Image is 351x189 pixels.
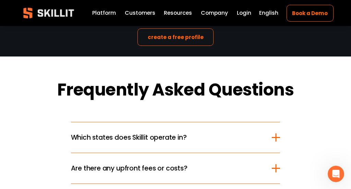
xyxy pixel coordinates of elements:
img: Skillit [17,3,80,23]
button: Which states does Skillit operate in? [71,122,280,153]
button: Are there any upfront fees or costs? [71,153,280,184]
a: create a free profile [137,28,214,46]
span: English [259,9,278,17]
span: Resources [164,9,192,17]
a: Platform [92,9,116,18]
span: Which states does Skillit operate in? [71,133,272,142]
strong: Frequently Asked Questions [57,78,294,101]
span: Are there any upfront fees or costs? [71,163,272,173]
div: language picker [259,9,278,18]
a: Customers [125,9,155,18]
a: Book a Demo [287,5,334,22]
a: folder dropdown [164,9,192,18]
iframe: Intercom live chat [328,166,344,182]
a: Company [201,9,228,18]
a: Login [237,9,251,18]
